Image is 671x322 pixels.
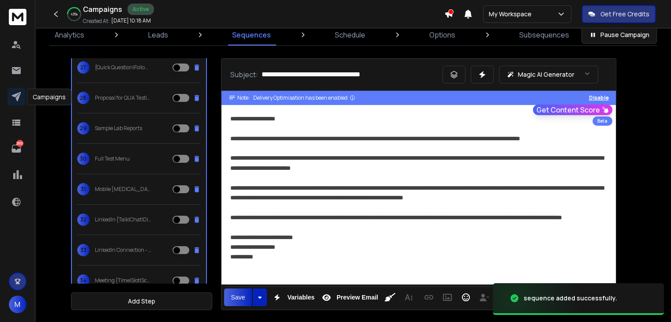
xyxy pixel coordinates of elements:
button: Emoticons [457,288,474,306]
div: sequence added successfully. [524,294,617,303]
p: Proposal for QUA Testing Collaboration with Your Clinic [95,94,151,101]
a: Sequences [227,24,276,45]
p: Mobile [MEDICAL_DATA] Lab Services [95,186,151,193]
p: Meeting {Time|Slot|Schedule} to {Discuss|Talk About|Chat About} Mobile [MEDICAL_DATA] Lab [95,277,151,284]
button: Magic AI Generator [499,66,598,83]
p: Schedule [335,30,365,40]
a: Schedule [330,24,371,45]
a: Subsequences [514,24,574,45]
p: Sample Lab Reports [95,125,142,132]
button: Get Free Credits [582,5,656,23]
p: Created At: [83,18,109,25]
span: 30 [77,153,90,165]
button: Insert Link (Ctrl+K) [420,288,437,306]
p: Magic AI Generator [518,70,574,79]
span: 32 [77,213,90,226]
span: Note: [237,94,250,101]
p: Full Test Menu [95,155,130,162]
a: Analytics [49,24,90,45]
p: 43 % [71,11,78,17]
button: Add Step [71,292,212,310]
button: Insert Unsubscribe Link [476,288,493,306]
p: 2851 [16,140,23,147]
span: 27 [77,61,90,74]
button: Insert Image (Ctrl+P) [439,288,456,306]
span: 28 [77,92,90,104]
div: Campaigns [27,89,71,105]
h1: Campaigns [83,4,122,15]
p: Subsequences [519,30,569,40]
div: Beta [592,116,612,126]
span: 34 [77,274,90,287]
button: More Text [400,288,417,306]
button: Preview Email [318,288,380,306]
p: {Quick Question|Follow-Up|Checking In} on {Team Availability|Upcoming PTO |Scheduling for Next Qu... [95,64,151,71]
a: Leads [143,24,173,45]
button: Clean HTML [382,288,398,306]
p: Analytics [55,30,84,40]
p: Leads [148,30,168,40]
button: Get Content Score [533,105,612,115]
button: M [9,296,26,313]
button: Pause Campaign [581,26,657,44]
div: Delivery Optimisation has been enabled [253,94,356,101]
p: My Workspace [489,10,535,19]
button: Disable [589,94,609,101]
p: Subject: [230,69,258,80]
p: Options [429,30,455,40]
span: 29 [77,122,90,135]
p: Sequences [232,30,271,40]
p: LinkedIn Connection - {Laboratory|Lab} {Service|Services} [95,247,151,254]
p: Get Free Credits [600,10,649,19]
div: Active [127,4,154,15]
p: LinkedIn {Talk|Chat|Discussion} - Lab Services [95,216,151,223]
button: Save [224,288,252,306]
span: Preview Email [335,294,380,301]
button: Variables [269,288,316,306]
a: Options [424,24,461,45]
span: 31 [77,183,90,195]
p: [DATE] 10:18 AM [111,17,151,24]
a: 2851 [7,140,25,157]
span: 33 [77,244,90,256]
span: Variables [285,294,316,301]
